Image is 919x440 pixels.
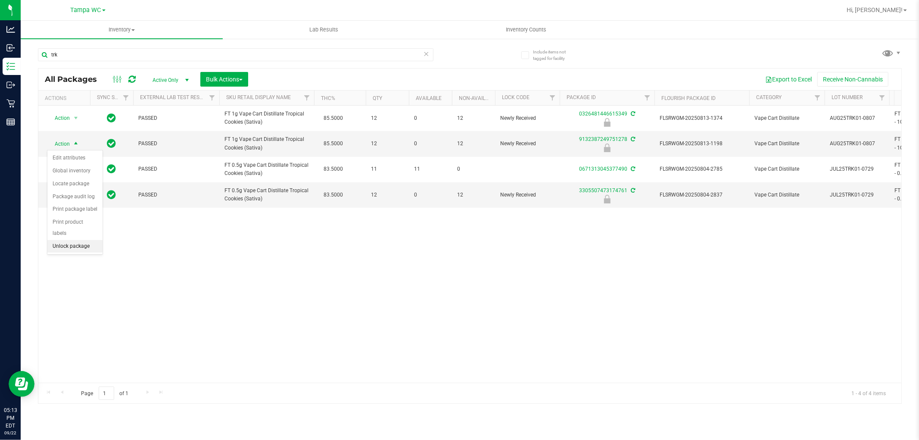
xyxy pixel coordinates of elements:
span: 0 [414,114,447,122]
span: Action [47,112,70,124]
inline-svg: Outbound [6,81,15,89]
span: Vape Cart Distillate [754,114,819,122]
span: 11 [414,165,447,173]
span: 12 [371,140,404,148]
span: 0 [414,140,447,148]
input: 1 [99,387,114,400]
span: Clear [424,48,430,59]
li: Global inventory [47,165,103,178]
span: FT 1g Vape Cart Distillate Tropical Cookies (Sativa) [224,135,309,152]
li: Edit attributes [47,152,103,165]
span: Sync from Compliance System [629,111,635,117]
a: Inventory Counts [425,21,627,39]
span: 11 [371,165,404,173]
a: Inventory [21,21,223,39]
span: 0 [457,165,490,173]
span: JUL25TRK01-0729 [830,191,884,199]
span: Lab Results [298,26,350,34]
span: FLSRWGM-20250804-2837 [660,191,744,199]
a: Lock Code [502,94,530,100]
span: In Sync [107,112,116,124]
a: 0326481446615349 [579,111,627,117]
span: Sync from Compliance System [629,187,635,193]
span: 12 [371,114,404,122]
p: 09/22 [4,430,17,436]
a: Category [756,94,782,100]
span: 12 [371,191,404,199]
a: 3305507473174761 [579,187,627,193]
span: Vape Cart Distillate [754,165,819,173]
inline-svg: Retail [6,99,15,108]
span: 12 [457,114,490,122]
span: Tampa WC [71,6,101,14]
span: 12 [457,191,490,199]
span: AUG25TRK01-0807 [830,114,884,122]
div: Actions [45,95,87,101]
a: Available [416,95,442,101]
li: Locate package [47,178,103,190]
a: External Lab Test Result [140,94,208,100]
div: Newly Received [558,195,656,203]
span: All Packages [45,75,106,84]
span: select [71,138,81,150]
a: Lab Results [223,21,425,39]
span: In Sync [107,189,116,201]
a: Sku Retail Display Name [226,94,291,100]
span: PASSED [138,191,214,199]
button: Receive Non-Cannabis [817,72,888,87]
span: 0 [414,191,447,199]
button: Bulk Actions [200,72,248,87]
span: Include items not tagged for facility [533,49,576,62]
span: Hi, [PERSON_NAME]! [847,6,903,13]
span: 85.5000 [319,137,347,150]
span: Newly Received [500,191,555,199]
span: Inventory [21,26,223,34]
a: Flourish Package ID [661,95,716,101]
span: In Sync [107,163,116,175]
span: 83.5000 [319,189,347,201]
li: Unlock package [47,240,103,253]
inline-svg: Inventory [6,62,15,71]
span: In Sync [107,137,116,150]
span: Newly Received [500,140,555,148]
span: 12 [457,140,490,148]
span: PASSED [138,114,214,122]
span: 85.5000 [319,112,347,125]
a: Filter [810,90,825,105]
span: FT 0.5g Vape Cart Distillate Tropical Cookies (Sativa) [224,187,309,203]
a: Filter [545,90,560,105]
iframe: Resource center [9,371,34,397]
p: 05:13 PM EDT [4,406,17,430]
span: FLSRWGM-20250813-1198 [660,140,744,148]
span: AUG25TRK01-0807 [830,140,884,148]
a: Non-Available [459,95,497,101]
a: Filter [205,90,219,105]
a: Filter [640,90,654,105]
span: Bulk Actions [206,76,243,83]
a: Sync Status [97,94,130,100]
input: Search Package ID, Item Name, SKU, Lot or Part Number... [38,48,433,61]
li: Print product labels [47,216,103,240]
span: 1 - 4 of 4 items [844,387,893,399]
span: Newly Received [500,114,555,122]
inline-svg: Analytics [6,25,15,34]
div: Newly Received [558,118,656,127]
span: Sync from Compliance System [629,136,635,142]
a: THC% [321,95,335,101]
span: JUL25TRK01-0729 [830,165,884,173]
span: Action [47,138,70,150]
li: Print package label [47,203,103,216]
span: Vape Cart Distillate [754,140,819,148]
li: Package audit log [47,190,103,203]
span: Sync from Compliance System [629,166,635,172]
inline-svg: Reports [6,118,15,126]
span: FT 1g Vape Cart Distillate Tropical Cookies (Sativa) [224,110,309,126]
span: PASSED [138,165,214,173]
a: Filter [300,90,314,105]
a: Lot Number [832,94,863,100]
span: PASSED [138,140,214,148]
a: Filter [875,90,889,105]
span: FLSRWGM-20250813-1374 [660,114,744,122]
span: FLSRWGM-20250804-2785 [660,165,744,173]
span: Inventory Counts [494,26,558,34]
